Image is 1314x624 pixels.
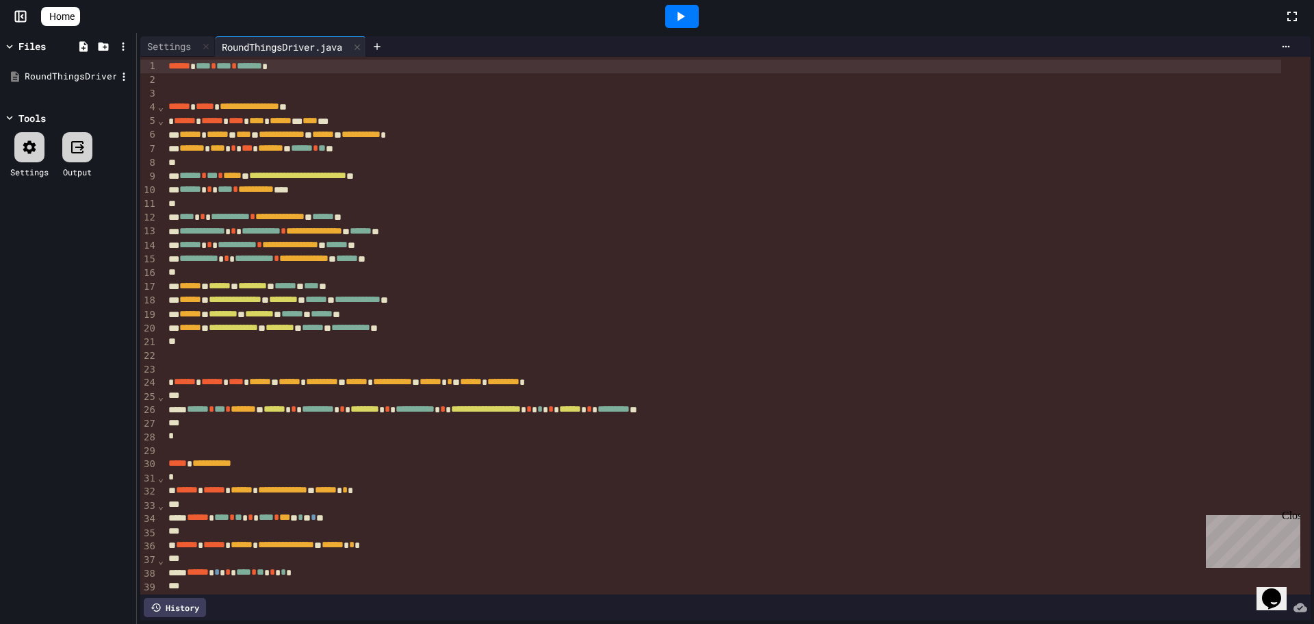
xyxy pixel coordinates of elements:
div: Settings [140,39,198,53]
div: 36 [140,540,157,553]
div: 17 [140,280,157,294]
div: Settings [10,166,49,178]
div: Settings [140,36,215,57]
div: History [144,598,206,617]
div: 22 [140,349,157,363]
div: 14 [140,239,157,253]
div: 18 [140,294,157,308]
div: 37 [140,553,157,567]
div: 2 [140,73,157,87]
div: 35 [140,527,157,540]
span: Fold line [157,101,164,112]
div: 3 [140,87,157,101]
div: 16 [140,266,157,280]
div: 27 [140,417,157,431]
div: 31 [140,472,157,486]
div: 20 [140,322,157,336]
div: 9 [140,170,157,184]
div: 32 [140,485,157,499]
iframe: chat widget [1257,569,1300,610]
span: Fold line [157,555,164,566]
div: 21 [140,336,157,349]
div: 39 [140,581,157,595]
div: 13 [140,225,157,238]
div: 5 [140,114,157,128]
span: Fold line [157,391,164,402]
div: 34 [140,512,157,526]
div: Tools [18,111,46,125]
span: Fold line [157,115,164,126]
div: RoundThingsDriver.java [25,70,116,84]
div: RoundThingsDriver.java [215,36,366,57]
div: 6 [140,128,157,142]
div: 33 [140,499,157,513]
div: 28 [140,431,157,445]
a: Home [41,7,80,26]
div: 25 [140,390,157,404]
div: 1 [140,60,157,73]
div: 29 [140,445,157,458]
span: Fold line [157,473,164,484]
div: 38 [140,567,157,581]
div: 7 [140,142,157,156]
div: Chat with us now!Close [5,5,94,87]
div: 15 [140,253,157,266]
div: 11 [140,197,157,211]
div: 10 [140,184,157,197]
iframe: chat widget [1200,510,1300,568]
div: 12 [140,211,157,225]
div: 24 [140,376,157,390]
span: Home [49,10,75,23]
div: 30 [140,458,157,471]
span: Fold line [157,500,164,511]
div: 4 [140,101,157,114]
div: 23 [140,363,157,377]
div: 8 [140,156,157,170]
div: RoundThingsDriver.java [215,40,349,54]
div: Files [18,39,46,53]
div: 19 [140,308,157,322]
div: Output [63,166,92,178]
div: 26 [140,403,157,417]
